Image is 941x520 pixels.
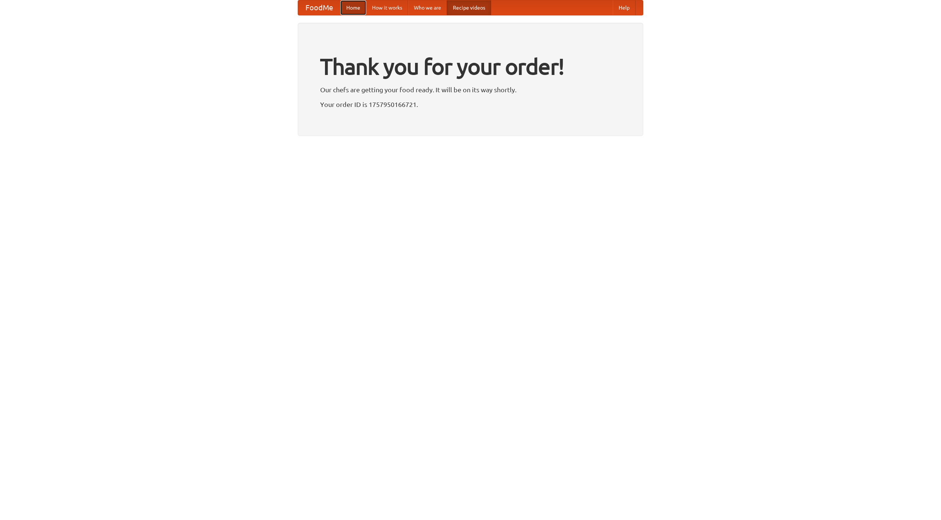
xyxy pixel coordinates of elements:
a: How it works [366,0,408,15]
p: Our chefs are getting your food ready. It will be on its way shortly. [320,84,621,95]
a: Home [340,0,366,15]
a: Recipe videos [447,0,491,15]
a: Who we are [408,0,447,15]
a: Help [613,0,636,15]
a: FoodMe [298,0,340,15]
h1: Thank you for your order! [320,49,621,84]
p: Your order ID is 1757950166721. [320,99,621,110]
